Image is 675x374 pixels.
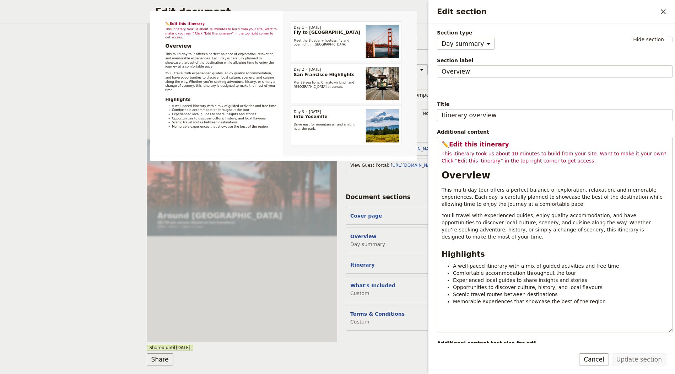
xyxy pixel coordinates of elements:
span: Comfortable accommodation throughout the tour [453,270,576,276]
button: Share [147,353,173,365]
select: size [421,109,447,117]
span: 2 nights & 3 days [82,229,135,237]
span: Scenic travel routes between destinations [453,292,558,297]
a: Cover page [100,7,128,16]
input: Section label [437,65,673,78]
a: Overview [134,7,157,16]
span: Shared until [147,345,193,351]
span: Custom [350,290,395,297]
span: You’ll travel with experienced guides, enjoy quality accommodation, and have opportunities to dis... [442,213,652,240]
span: [DATE] [176,345,190,351]
span: Memorable experiences that showcase the best of the region [453,299,606,304]
div: View Guest Portal : [350,162,501,168]
div: Edit this Itinerary : [350,146,501,152]
a: Edit this Itinerary [309,7,355,16]
span: Overview [442,170,490,181]
span: Section label [437,57,673,64]
button: Close drawer [657,6,669,18]
span: Experienced local guides to share insights and stories [453,277,587,283]
p: $4,750 per person (based on two travellers) [26,218,324,229]
h2: Edit document [155,6,509,17]
h1: Around [GEOGRAPHIC_DATA] [26,197,324,217]
span: Opportunities to discover culture, history, and local flavours [453,284,603,290]
span: Additional content text size for pdf [437,340,673,347]
span: ✏️ [442,141,449,148]
span: This itinerary took us about 10 minutes to build from your site. Want to make it your own? Click ... [442,151,668,164]
a: info@blueberrytravel.it [423,6,436,18]
span: Custom [350,318,405,325]
input: Title [437,109,673,121]
a: What's Included [190,7,229,16]
h2: Edit section [437,6,657,17]
a: Itinerary [163,7,184,16]
span: This multi-day tour offers a perfect balance of exploration, relaxation, and memorable experience... [442,187,664,207]
strong: Edit this itinerary [449,141,509,148]
span: A well-paced itinerary with a mix of guided activities and free time [453,263,619,269]
button: What's Included [350,282,395,289]
a: View Guest Portal [357,7,404,16]
span: Highlights [442,250,485,258]
span: Hide section [633,36,664,43]
span: [DATE] – [DATE] [26,229,73,237]
button: Terms & Conditions [350,310,405,317]
button: Download pdf [437,6,449,18]
a: Terms & Conditions [236,7,283,16]
img: Blueberry Travel Company logo [9,4,71,17]
button: Cancel [579,353,609,365]
a: +39 079 481 2011 [410,6,422,18]
span: Title [437,101,673,108]
button: Update section [612,353,666,365]
span: Section type [437,29,495,36]
select: Section type [437,38,495,50]
div: Additional content [437,128,673,135]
